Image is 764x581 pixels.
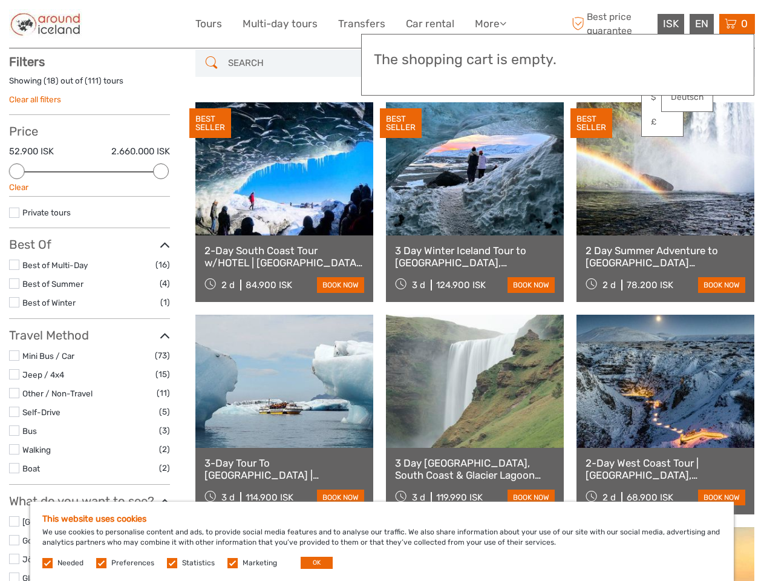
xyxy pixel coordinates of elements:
a: 3-Day Tour To [GEOGRAPHIC_DATA] | [GEOGRAPHIC_DATA], [GEOGRAPHIC_DATA], [GEOGRAPHIC_DATA] & Glaci... [204,457,364,482]
div: EN [690,14,714,34]
div: 114.900 ISK [246,492,293,503]
a: Private tours [22,208,71,217]
span: ISK [663,18,679,30]
a: Mini Bus / Car [22,351,74,361]
label: Preferences [111,558,154,568]
a: book now [508,277,555,293]
span: Best price guarantee [569,10,655,37]
button: Open LiveChat chat widget [139,19,154,33]
span: (5) [159,405,170,419]
a: $ [642,87,683,108]
a: book now [317,490,364,505]
a: Jeep / 4x4 [22,370,64,379]
div: BEST SELLER [570,108,612,139]
a: Self-Drive [22,407,60,417]
a: Jökulsárlón/[GEOGRAPHIC_DATA] [22,554,153,564]
label: Marketing [243,558,277,568]
a: 3 Day Winter Iceland Tour to [GEOGRAPHIC_DATA], [GEOGRAPHIC_DATA], [GEOGRAPHIC_DATA] and [GEOGRAP... [395,245,555,269]
h5: This website uses cookies [42,514,722,524]
a: book now [698,277,745,293]
a: Car rental [406,15,454,33]
a: [GEOGRAPHIC_DATA] [22,517,105,527]
label: Needed [57,558,83,568]
span: 3 d [412,280,425,290]
div: 84.900 ISK [246,280,292,290]
span: 3 d [412,492,425,503]
a: £ [642,111,683,133]
span: (3) [159,424,170,438]
label: 2.660.000 ISK [111,145,170,158]
h3: Travel Method [9,328,170,343]
span: (4) [160,277,170,290]
a: Tours [195,15,222,33]
a: Walking [22,445,51,455]
label: Statistics [182,558,215,568]
span: (2) [159,461,170,475]
span: 2 d [602,280,616,290]
a: 3 Day [GEOGRAPHIC_DATA], South Coast & Glacier Lagoon Small-Group Tour [395,457,555,482]
span: (15) [155,367,170,381]
a: Best of Summer [22,279,83,289]
span: 2 d [602,492,616,503]
a: Clear all filters [9,94,61,104]
label: 111 [88,75,99,87]
div: We use cookies to personalise content and ads, to provide social media features and to analyse ou... [30,502,734,581]
a: Best of Winter [22,298,76,307]
h3: Best Of [9,237,170,252]
a: More [475,15,506,33]
a: book now [698,490,745,505]
input: SEARCH [223,53,367,74]
h3: The shopping cart is empty. [374,51,742,68]
span: (11) [157,386,170,400]
span: (2) [159,442,170,456]
span: (1) [160,295,170,309]
a: Golden Circle [22,536,72,545]
span: 0 [739,18,749,30]
div: Showing ( ) out of ( ) tours [9,75,170,94]
p: We're away right now. Please check back later! [17,21,137,31]
a: book now [508,490,555,505]
span: (16) [155,258,170,272]
h3: What do you want to see? [9,494,170,508]
div: 124.900 ISK [436,280,486,290]
div: 78.200 ISK [627,280,673,290]
a: Other / Non-Travel [22,389,93,398]
span: 2 d [221,280,235,290]
div: BEST SELLER [380,108,422,139]
div: 119.990 ISK [436,492,483,503]
a: Transfers [338,15,385,33]
a: Deutsch [662,87,713,108]
h3: Price [9,124,170,139]
a: Boat [22,464,40,473]
a: book now [317,277,364,293]
img: Around Iceland [9,9,82,39]
div: Clear [9,182,170,193]
a: 2-Day South Coast Tour w/HOTEL | [GEOGRAPHIC_DATA], [GEOGRAPHIC_DATA], [GEOGRAPHIC_DATA] & Waterf... [204,245,364,269]
strong: Filters [9,54,45,69]
a: Multi-day tours [243,15,318,33]
label: 52.900 ISK [9,145,54,158]
span: 3 d [221,492,235,503]
button: OK [301,557,333,569]
a: Bus [22,426,37,436]
div: BEST SELLER [189,108,231,139]
label: 18 [47,75,56,87]
div: 68.900 ISK [627,492,673,503]
a: 2-Day West Coast Tour | [GEOGRAPHIC_DATA], [GEOGRAPHIC_DATA] w/Canyon Baths [586,457,745,482]
a: 2 Day Summer Adventure to [GEOGRAPHIC_DATA] [GEOGRAPHIC_DATA], Glacier Hiking, [GEOGRAPHIC_DATA],... [586,245,745,269]
a: Best of Multi-Day [22,260,88,270]
span: (73) [155,349,170,363]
